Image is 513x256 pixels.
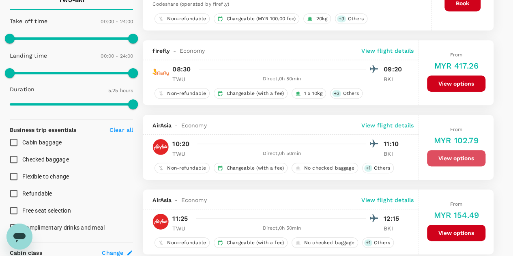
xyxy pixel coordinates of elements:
[301,90,326,97] span: 1 x 10kg
[362,163,394,173] div: +1Others
[152,213,169,230] img: AK
[371,239,393,246] span: Others
[164,239,209,246] span: Non-refundable
[22,156,69,163] span: Checked baggage
[172,196,181,204] span: -
[344,15,367,22] span: Others
[155,237,210,248] div: Non-refundable
[292,88,326,99] div: 1 x 10kg
[384,139,404,149] p: 11:10
[214,237,287,248] div: Changeable (with a fee)
[361,196,414,204] p: View flight details
[223,90,287,97] span: Changeable (with a fee)
[313,15,331,22] span: 20kg
[434,209,479,222] h6: MYR 154.49
[155,163,210,173] div: Non-refundable
[172,65,191,74] p: 08:30
[301,165,358,172] span: No checked baggage
[223,239,287,246] span: Changeable (with a fee)
[223,15,299,22] span: Changeable (MYR 100.00 fee)
[364,239,372,246] span: + 1
[152,64,169,80] img: FY
[172,214,188,224] p: 11:25
[434,59,479,72] h6: MYR 417.26
[10,17,47,25] p: Take off time
[292,237,358,248] div: No checked baggage
[152,121,172,129] span: AirAsia
[108,88,133,93] span: 5.25 hours
[152,196,172,204] span: AirAsia
[214,163,287,173] div: Changeable (with a fee)
[427,150,485,166] button: View options
[384,65,404,74] p: 09:20
[371,165,393,172] span: Others
[164,90,209,97] span: Non-refundable
[10,85,34,93] p: Duration
[450,201,463,207] span: From
[450,127,463,132] span: From
[22,207,71,214] span: Free seat selection
[427,75,485,92] button: View options
[10,250,42,256] strong: Cabin class
[164,165,209,172] span: Non-refundable
[155,88,210,99] div: Non-refundable
[223,165,287,172] span: Changeable (with a fee)
[181,121,206,129] span: Economy
[22,190,52,197] span: Refundable
[332,90,341,97] span: + 3
[197,150,366,158] div: Direct , 0h 50min
[303,13,331,24] div: 20kg
[10,127,77,133] strong: Business trip essentials
[172,224,193,232] p: TWU
[101,19,133,24] span: 00:00 - 24:00
[6,224,32,250] iframe: Button to launch messaging window
[109,126,133,134] p: Clear all
[361,121,414,129] p: View flight details
[330,88,363,99] div: +3Others
[335,13,367,24] div: +3Others
[172,121,181,129] span: -
[164,15,209,22] span: Non-refundable
[337,15,346,22] span: + 3
[152,0,416,9] div: Codeshare (operated by firefly)
[179,47,205,55] span: Economy
[155,13,210,24] div: Non-refundable
[301,239,358,246] span: No checked baggage
[197,75,366,83] div: Direct , 0h 50min
[384,214,404,224] p: 12:15
[172,75,193,83] p: TWU
[214,13,299,24] div: Changeable (MYR 100.00 fee)
[172,139,189,149] p: 10:20
[22,139,62,146] span: Cabin baggage
[434,134,479,147] h6: MYR 102.79
[22,173,69,180] span: Flexible to change
[101,53,133,59] span: 00:00 - 24:00
[181,196,206,204] span: Economy
[384,224,404,232] p: BKI
[364,165,372,172] span: + 1
[170,47,179,55] span: -
[384,75,404,83] p: BKI
[152,139,169,155] img: AK
[384,150,404,158] p: BKI
[292,163,358,173] div: No checked baggage
[152,47,170,55] span: firefly
[22,224,105,231] span: Complimentary drinks and meal
[362,237,394,248] div: +1Others
[214,88,287,99] div: Changeable (with a fee)
[197,224,366,232] div: Direct , 0h 50min
[172,150,193,158] p: TWU
[10,52,47,60] p: Landing time
[339,90,362,97] span: Others
[450,52,463,58] span: From
[427,225,485,241] button: View options
[361,47,414,55] p: View flight details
